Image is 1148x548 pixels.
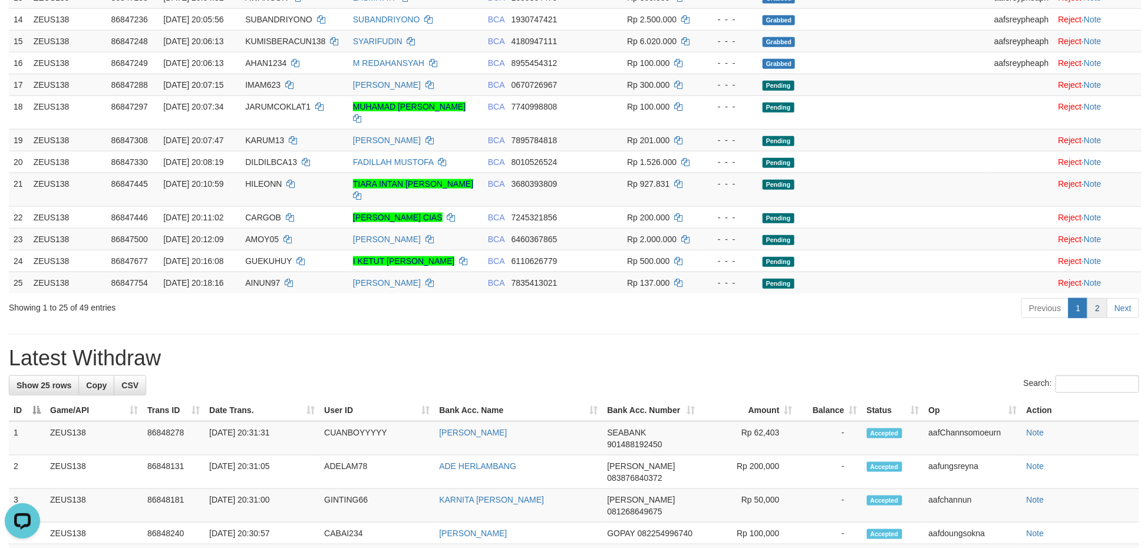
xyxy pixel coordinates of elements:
[353,102,466,111] a: MUHAMAD [PERSON_NAME]
[1058,102,1082,111] a: Reject
[204,489,319,523] td: [DATE] 20:31:00
[9,455,45,489] td: 2
[488,102,504,111] span: BCA
[512,15,557,24] span: Copy 1930747421 to clipboard
[163,256,223,266] span: [DATE] 20:16:08
[867,529,902,539] span: Accepted
[9,8,29,30] td: 14
[353,37,403,46] a: SYARIFUDIN
[9,421,45,455] td: 1
[989,8,1054,30] td: aafsreypheaph
[512,58,557,68] span: Copy 8955454312 to clipboard
[29,151,107,173] td: ZEUS138
[111,235,148,244] span: 86847500
[111,278,148,288] span: 86847754
[245,58,286,68] span: AHAN1234
[1054,206,1142,228] td: ·
[602,400,700,421] th: Bank Acc. Number: activate to sort column ascending
[488,278,504,288] span: BCA
[1084,235,1101,244] a: Note
[121,381,138,390] span: CSV
[705,134,753,146] div: - - -
[111,213,148,222] span: 86847446
[29,30,107,52] td: ZEUS138
[1084,256,1101,266] a: Note
[163,102,223,111] span: [DATE] 20:07:34
[1058,37,1082,46] a: Reject
[862,400,924,421] th: Status: activate to sort column ascending
[763,15,796,25] span: Grabbed
[627,213,669,222] span: Rp 200.000
[924,421,1022,455] td: aafChannsomoeurn
[512,179,557,189] span: Copy 3680393809 to clipboard
[163,80,223,90] span: [DATE] 20:07:15
[627,37,677,46] span: Rp 6.020.000
[488,136,504,145] span: BCA
[143,421,204,455] td: 86848278
[1084,213,1101,222] a: Note
[512,235,557,244] span: Copy 6460367865 to clipboard
[143,455,204,489] td: 86848131
[797,489,862,523] td: -
[627,80,669,90] span: Rp 300.000
[607,507,662,516] span: Copy 081268649675 to clipboard
[163,179,223,189] span: [DATE] 20:10:59
[353,15,420,24] a: SUBANDRIYONO
[1054,52,1142,74] td: ·
[989,30,1054,52] td: aafsreypheaph
[1068,298,1088,318] a: 1
[245,256,292,266] span: GUEKUHUY
[353,136,421,145] a: [PERSON_NAME]
[319,523,434,544] td: CABAI234
[627,102,669,111] span: Rp 100.000
[163,136,223,145] span: [DATE] 20:07:47
[245,80,281,90] span: IMAM623
[512,213,557,222] span: Copy 7245321856 to clipboard
[763,59,796,69] span: Grabbed
[607,495,675,504] span: [PERSON_NAME]
[763,158,794,168] span: Pending
[9,297,470,313] div: Showing 1 to 25 of 49 entries
[1107,298,1139,318] a: Next
[319,489,434,523] td: GINTING66
[627,58,669,68] span: Rp 100.000
[353,256,454,266] a: I KETUT [PERSON_NAME]
[627,157,677,167] span: Rp 1.526.000
[1058,58,1082,68] a: Reject
[1027,428,1044,437] a: Note
[627,278,669,288] span: Rp 137.000
[1084,278,1101,288] a: Note
[1054,74,1142,95] td: ·
[512,157,557,167] span: Copy 8010526524 to clipboard
[763,37,796,47] span: Grabbed
[1022,400,1139,421] th: Action
[45,523,143,544] td: ZEUS138
[705,14,753,25] div: - - -
[488,80,504,90] span: BCA
[1021,298,1068,318] a: Previous
[512,102,557,111] span: Copy 7740998808 to clipboard
[9,400,45,421] th: ID: activate to sort column descending
[1027,461,1044,471] a: Note
[29,74,107,95] td: ZEUS138
[627,256,669,266] span: Rp 500.000
[245,136,284,145] span: KARUM13
[9,228,29,250] td: 23
[1084,157,1101,167] a: Note
[1087,298,1107,318] a: 2
[245,102,311,111] span: JARUMCOKLAT1
[9,173,29,206] td: 21
[204,455,319,489] td: [DATE] 20:31:05
[45,421,143,455] td: ZEUS138
[245,157,297,167] span: DILDILBCA13
[797,523,862,544] td: -
[763,103,794,113] span: Pending
[78,375,114,395] a: Copy
[1054,228,1142,250] td: ·
[439,461,516,471] a: ADE HERLAMBANG
[797,400,862,421] th: Balance: activate to sort column ascending
[705,212,753,223] div: - - -
[111,102,148,111] span: 86847297
[245,235,279,244] span: AMOY05
[763,81,794,91] span: Pending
